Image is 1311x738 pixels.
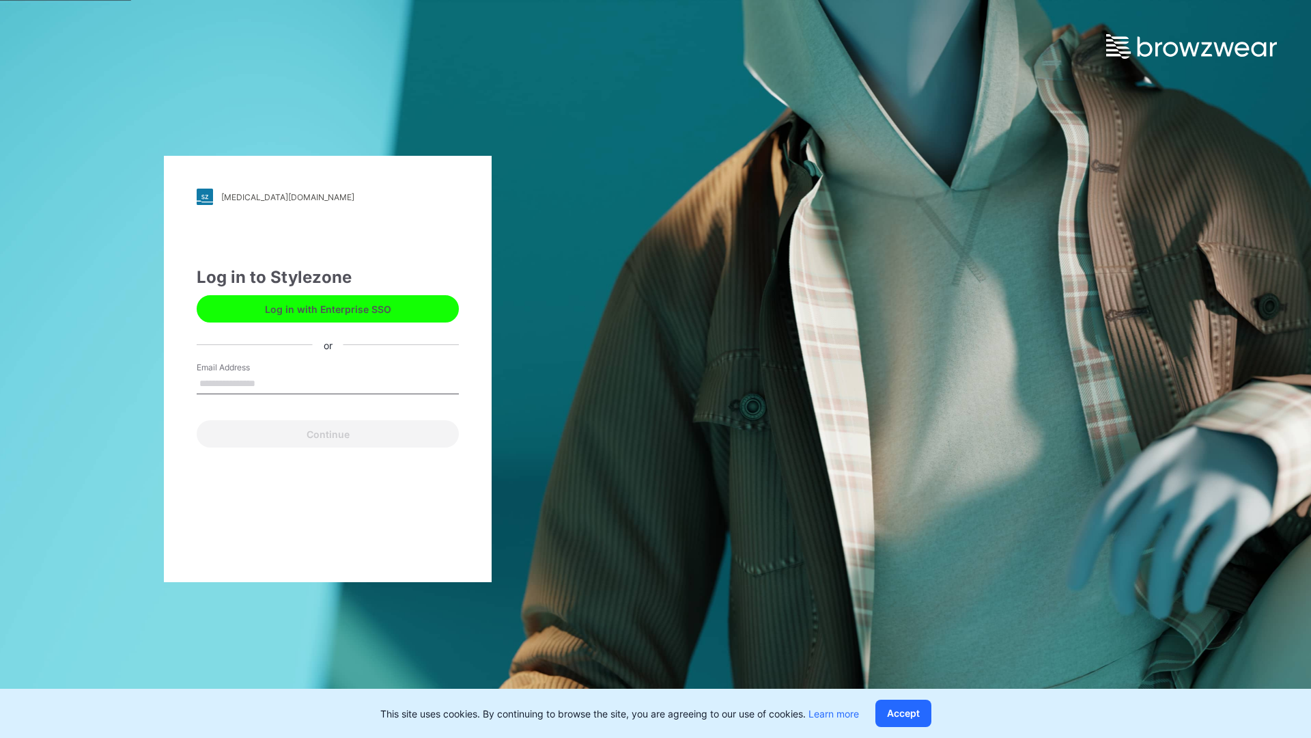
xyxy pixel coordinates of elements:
[221,192,354,202] div: [MEDICAL_DATA][DOMAIN_NAME]
[808,708,859,720] a: Learn more
[197,189,459,205] a: [MEDICAL_DATA][DOMAIN_NAME]
[313,338,343,352] div: or
[197,361,292,374] label: Email Address
[197,265,459,290] div: Log in to Stylezone
[875,700,931,727] button: Accept
[380,707,859,721] p: This site uses cookies. By continuing to browse the site, you are agreeing to our use of cookies.
[197,189,213,205] img: stylezone-logo.562084cfcfab977791bfbf7441f1a819.svg
[1106,34,1277,59] img: browzwear-logo.e42bd6dac1945053ebaf764b6aa21510.svg
[197,295,459,323] button: Log in with Enterprise SSO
